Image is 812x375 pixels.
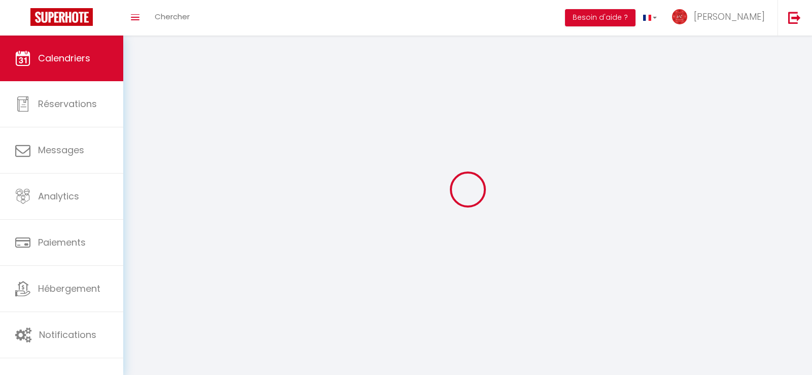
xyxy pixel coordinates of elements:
[38,52,90,64] span: Calendriers
[788,11,801,24] img: logout
[38,144,84,156] span: Messages
[38,236,86,249] span: Paiements
[565,9,636,26] button: Besoin d'aide ?
[694,10,765,23] span: [PERSON_NAME]
[30,8,93,26] img: Super Booking
[38,97,97,110] span: Réservations
[672,9,687,24] img: ...
[39,328,96,341] span: Notifications
[155,11,190,22] span: Chercher
[38,282,100,295] span: Hébergement
[38,190,79,202] span: Analytics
